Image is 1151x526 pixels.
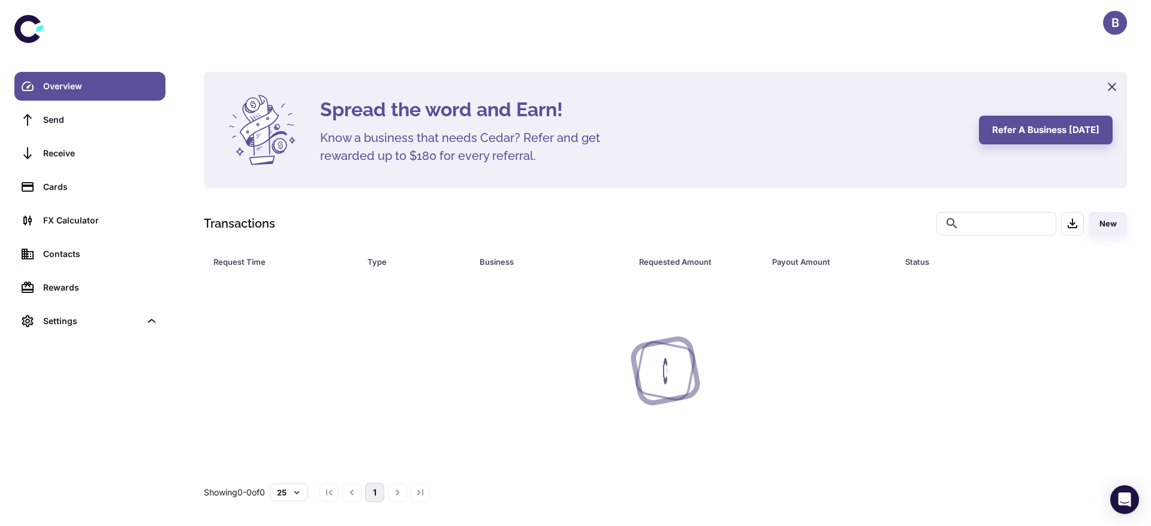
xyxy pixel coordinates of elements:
div: Status [905,253,1062,270]
a: Rewards [14,273,165,302]
div: Type [367,253,449,270]
a: Receive [14,139,165,168]
div: Open Intercom Messenger [1110,485,1139,514]
a: FX Calculator [14,206,165,235]
div: Send [43,113,158,126]
button: Refer a business [DATE] [979,116,1113,144]
div: Settings [43,315,140,328]
div: Payout Amount [772,253,875,270]
button: B [1103,11,1127,35]
div: Settings [14,307,165,335]
button: New [1089,212,1127,235]
span: Request Time [213,253,353,270]
div: Contacts [43,247,158,261]
h5: Know a business that needs Cedar? Refer and get rewarded up to $180 for every referral. [320,129,620,165]
span: Status [905,253,1077,270]
button: 25 [270,483,308,501]
nav: pagination navigation [318,483,432,502]
a: Cards [14,173,165,201]
div: Requested Amount [639,253,742,270]
div: Rewards [43,281,158,294]
span: Type [367,253,465,270]
span: Payout Amount [772,253,891,270]
span: Requested Amount [639,253,758,270]
div: Receive [43,147,158,160]
div: Overview [43,80,158,93]
button: page 1 [365,483,384,502]
div: FX Calculator [43,214,158,227]
h1: Transactions [204,214,275,232]
div: Cards [43,180,158,194]
a: Contacts [14,240,165,268]
p: Showing 0-0 of 0 [204,486,265,499]
h4: Spread the word and Earn! [320,95,965,124]
div: Request Time [213,253,338,270]
a: Overview [14,72,165,101]
a: Send [14,105,165,134]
